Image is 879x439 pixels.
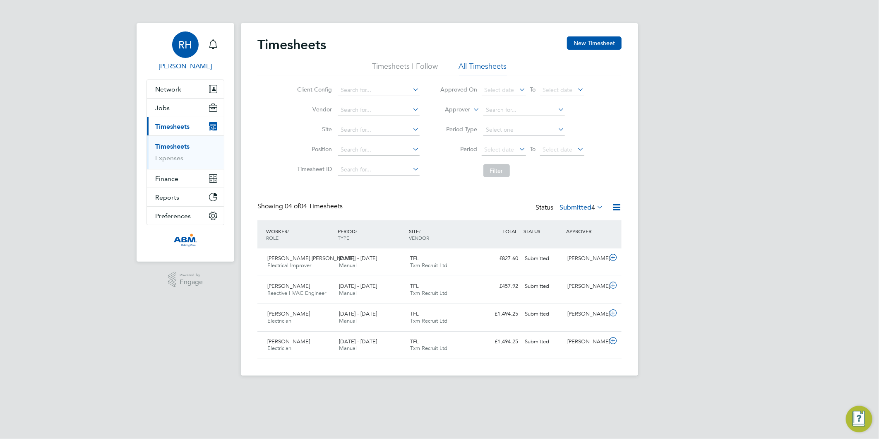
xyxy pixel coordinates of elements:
span: 04 of [285,202,300,210]
span: TFL [411,310,419,317]
a: Go to home page [146,234,224,247]
label: Approver [433,106,471,114]
span: Select date [543,146,573,153]
span: Txm Recruit Ltd [411,317,448,324]
span: 4 [591,203,595,212]
button: New Timesheet [567,36,622,50]
div: [PERSON_NAME] [564,280,608,293]
span: / [419,228,421,234]
input: Select one [483,124,565,136]
h2: Timesheets [257,36,326,53]
button: Jobs [147,99,224,117]
span: [DATE] - [DATE] [339,338,377,345]
span: / [355,228,357,234]
div: [PERSON_NAME] [564,335,608,349]
span: To [528,144,538,154]
span: TFL [411,282,419,289]
span: Engage [180,279,203,286]
span: 04 Timesheets [285,202,343,210]
span: Timesheets [155,123,190,130]
span: Select date [485,146,514,153]
label: Period [440,145,478,153]
span: Select date [485,86,514,94]
label: Period Type [440,125,478,133]
span: [DATE] - [DATE] [339,310,377,317]
span: [PERSON_NAME] [267,310,310,317]
span: Txm Recruit Ltd [411,289,448,297]
nav: Main navigation [137,23,234,262]
div: £1,494.25 [478,335,521,349]
div: Submitted [521,252,564,265]
button: Reports [147,188,224,206]
label: Position [295,145,332,153]
span: TOTAL [502,228,517,234]
span: [PERSON_NAME] [267,282,310,289]
div: £827.60 [478,252,521,265]
li: All Timesheets [459,61,507,76]
button: Timesheets [147,117,224,135]
a: RH[PERSON_NAME] [146,31,224,71]
span: TFL [411,338,419,345]
span: RH [179,39,192,50]
span: [DATE] - [DATE] [339,255,377,262]
span: / [287,228,289,234]
input: Search for... [338,84,420,96]
div: Submitted [521,307,564,321]
label: Vendor [295,106,332,113]
div: WORKER [264,224,336,245]
a: Powered byEngage [168,272,203,287]
label: Submitted [560,203,603,212]
div: [PERSON_NAME] [564,307,608,321]
input: Search for... [338,164,420,176]
span: TYPE [338,234,349,241]
label: Client Config [295,86,332,93]
span: Finance [155,175,178,183]
span: Electrician [267,317,291,324]
span: Preferences [155,212,191,220]
span: Electrician [267,345,291,352]
div: Timesheets [147,135,224,169]
span: Powered by [180,272,203,279]
div: Submitted [521,335,564,349]
span: Manual [339,289,357,297]
span: Rea Hill [146,61,224,71]
span: TFL [411,255,419,262]
div: £1,494.25 [478,307,521,321]
img: abm-technical-logo-retina.png [173,234,197,247]
a: Expenses [155,154,183,162]
button: Finance [147,169,224,188]
span: Manual [339,262,357,269]
span: Txm Recruit Ltd [411,345,448,352]
span: Select date [543,86,573,94]
div: PERIOD [336,224,407,245]
div: [PERSON_NAME] [564,252,608,265]
label: Approved On [440,86,478,93]
span: [PERSON_NAME] [267,338,310,345]
button: Filter [483,164,510,177]
span: Reactive HVAC Engineer [267,289,326,297]
button: Preferences [147,207,224,225]
li: Timesheets I Follow [372,61,438,76]
button: Network [147,80,224,98]
button: Engage Resource Center [846,406,872,432]
span: Reports [155,193,179,201]
div: Status [536,202,605,214]
span: Manual [339,317,357,324]
a: Timesheets [155,142,190,150]
span: Network [155,85,181,93]
span: To [528,84,538,95]
div: APPROVER [564,224,608,239]
div: SITE [407,224,479,245]
label: Site [295,125,332,133]
div: Submitted [521,280,564,293]
span: ROLE [266,234,279,241]
div: £457.92 [478,280,521,293]
input: Search for... [338,144,420,156]
div: Showing [257,202,344,211]
span: Manual [339,345,357,352]
span: Txm Recruit Ltd [411,262,448,269]
span: Electrical Improver [267,262,311,269]
span: Jobs [155,104,170,112]
span: [PERSON_NAME] [PERSON_NAME] [267,255,354,262]
input: Search for... [338,104,420,116]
